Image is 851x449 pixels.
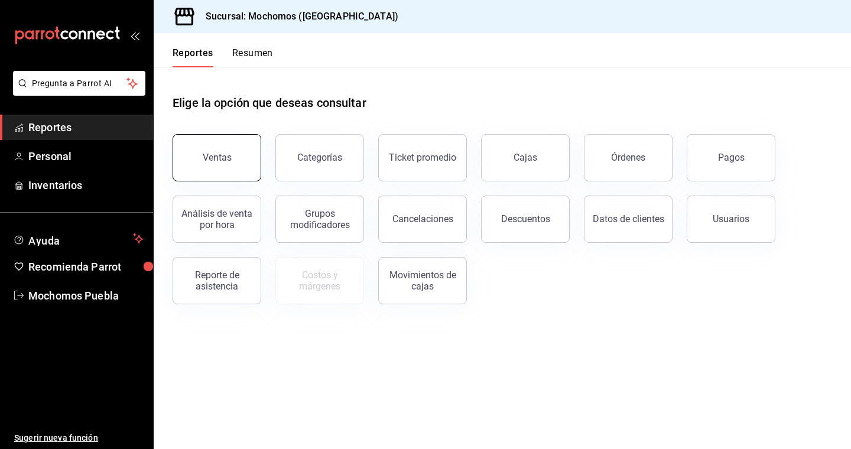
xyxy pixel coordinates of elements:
[481,196,570,243] button: Descuentos
[28,177,144,193] span: Inventarios
[713,213,749,224] div: Usuarios
[203,152,232,163] div: Ventas
[378,134,467,181] button: Ticket promedio
[584,134,673,181] button: Órdenes
[173,47,213,67] button: Reportes
[378,257,467,304] button: Movimientos de cajas
[28,148,144,164] span: Personal
[180,269,254,292] div: Reporte de asistencia
[593,213,664,224] div: Datos de clientes
[275,257,364,304] button: Contrata inventarios para ver este reporte
[514,151,538,165] div: Cajas
[687,134,775,181] button: Pagos
[584,196,673,243] button: Datos de clientes
[8,86,145,98] a: Pregunta a Parrot AI
[275,134,364,181] button: Categorías
[283,269,356,292] div: Costos y márgenes
[28,119,144,135] span: Reportes
[611,152,645,163] div: Órdenes
[386,269,459,292] div: Movimientos de cajas
[481,134,570,181] a: Cajas
[196,9,398,24] h3: Sucursal: Mochomos ([GEOGRAPHIC_DATA])
[687,196,775,243] button: Usuarios
[389,152,456,163] div: Ticket promedio
[28,259,144,275] span: Recomienda Parrot
[173,257,261,304] button: Reporte de asistencia
[173,94,366,112] h1: Elige la opción que deseas consultar
[173,47,273,67] div: navigation tabs
[32,77,127,90] span: Pregunta a Parrot AI
[130,31,139,40] button: open_drawer_menu
[28,232,128,246] span: Ayuda
[180,208,254,230] div: Análisis de venta por hora
[275,196,364,243] button: Grupos modificadores
[501,213,550,224] div: Descuentos
[297,152,342,163] div: Categorías
[173,134,261,181] button: Ventas
[283,208,356,230] div: Grupos modificadores
[28,288,144,304] span: Mochomos Puebla
[232,47,273,67] button: Resumen
[718,152,745,163] div: Pagos
[378,196,467,243] button: Cancelaciones
[14,432,144,444] span: Sugerir nueva función
[392,213,453,224] div: Cancelaciones
[13,71,145,96] button: Pregunta a Parrot AI
[173,196,261,243] button: Análisis de venta por hora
